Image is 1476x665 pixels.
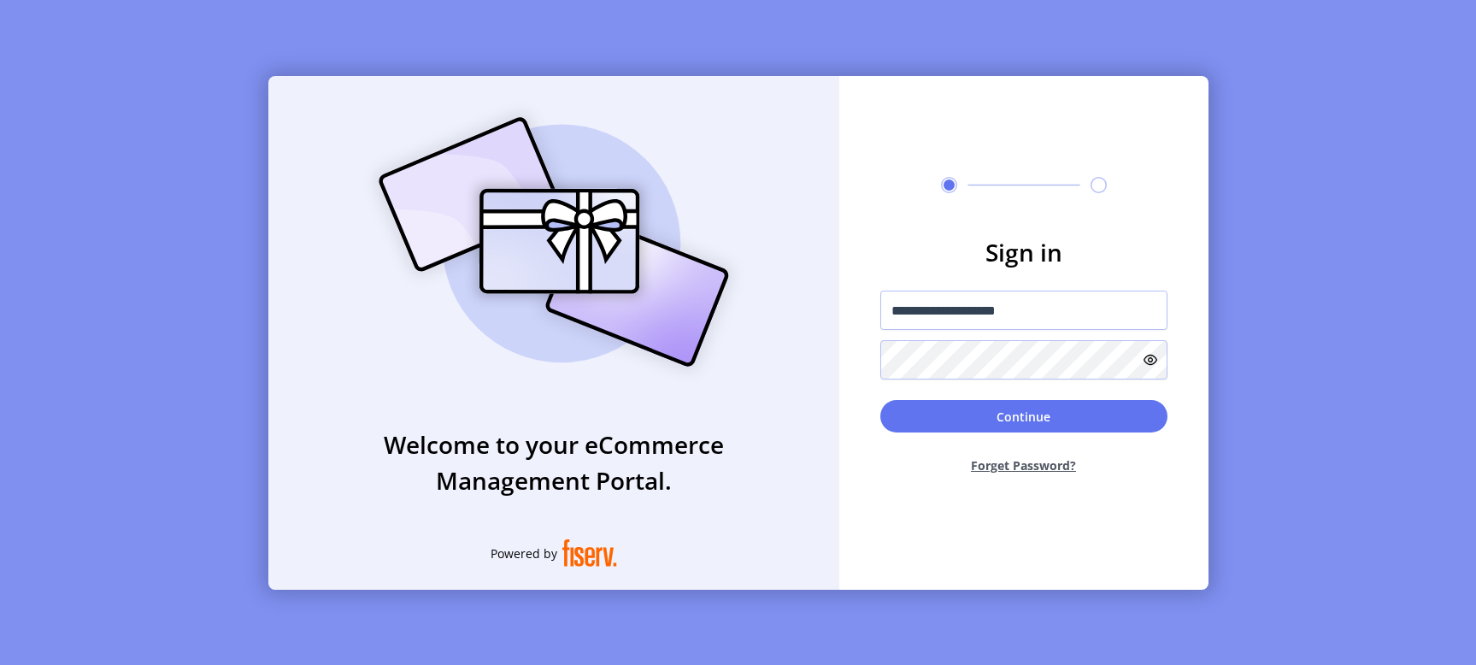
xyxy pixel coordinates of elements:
[880,443,1167,488] button: Forget Password?
[880,400,1167,433] button: Continue
[268,427,839,498] h3: Welcome to your eCommerce Management Portal.
[880,234,1167,270] h3: Sign in
[491,544,557,562] span: Powered by
[353,98,755,385] img: card_Illustration.svg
